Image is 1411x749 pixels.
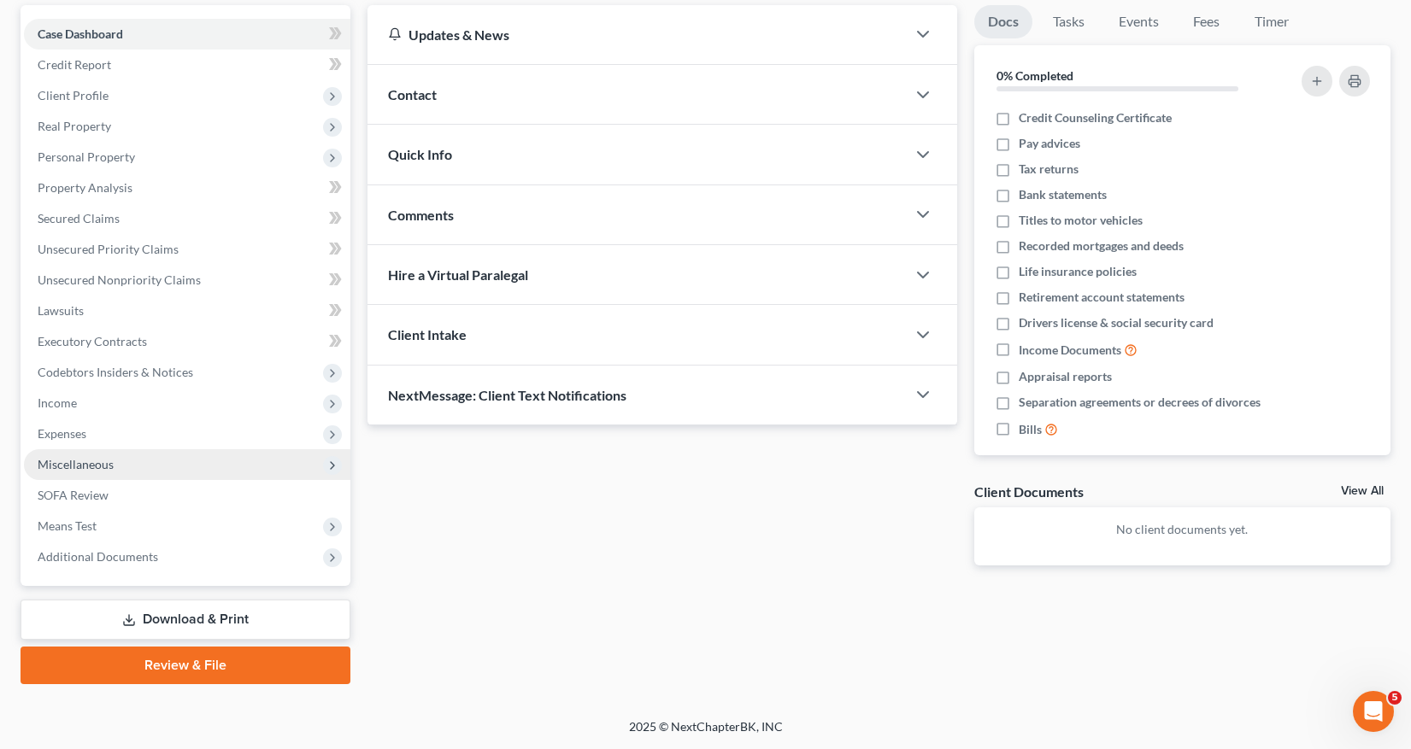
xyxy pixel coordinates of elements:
span: Comments [388,207,454,223]
span: Separation agreements or decrees of divorces [1019,394,1261,411]
span: Client Intake [388,326,467,342]
a: Events [1105,5,1173,38]
span: Secured Claims [38,211,120,225]
a: Unsecured Priority Claims [24,234,350,265]
span: Income [38,395,77,410]
span: Bills [1019,421,1042,438]
a: Executory Contracts [24,326,350,357]
a: Fees [1179,5,1234,38]
span: Drivers license & social security card [1019,314,1214,331]
a: Secured Claims [24,203,350,234]
span: Credit Report [38,57,111,72]
a: Timer [1241,5,1302,38]
span: Income Documents [1019,342,1121,359]
span: Unsecured Priority Claims [38,242,179,256]
span: Codebtors Insiders & Notices [38,365,193,379]
span: Case Dashboard [38,26,123,41]
div: Updates & News [388,26,885,44]
span: Hire a Virtual Paralegal [388,266,528,283]
span: Life insurance policies [1019,263,1137,280]
strong: 0% Completed [997,68,1073,83]
span: Lawsuits [38,303,84,318]
span: Pay advices [1019,135,1080,152]
span: Expenses [38,426,86,441]
a: Property Analysis [24,173,350,203]
span: Additional Documents [38,549,158,564]
span: Recorded mortgages and deeds [1019,237,1184,255]
a: Review & File [21,647,350,684]
a: Case Dashboard [24,19,350,50]
span: Retirement account statements [1019,289,1185,306]
span: Client Profile [38,88,109,102]
span: Unsecured Nonpriority Claims [38,272,201,287]
div: 2025 © NextChapterBK, INC [219,718,1193,749]
span: Personal Property [38,149,135,164]
span: NextMessage: Client Text Notifications [388,387,626,403]
span: Credit Counseling Certificate [1019,109,1172,126]
span: Titles to motor vehicles [1019,212,1143,229]
a: Tasks [1039,5,1098,38]
a: Docs [974,5,1032,38]
span: Real Property [38,119,111,133]
a: Unsecured Nonpriority Claims [24,265,350,296]
span: 5 [1388,691,1402,705]
iframe: Intercom live chat [1353,691,1394,732]
span: Contact [388,86,437,102]
span: Tax returns [1019,161,1079,178]
span: Means Test [38,518,97,533]
a: Credit Report [24,50,350,80]
a: Download & Print [21,600,350,640]
span: Bank statements [1019,186,1107,203]
a: View All [1341,485,1384,497]
a: SOFA Review [24,480,350,511]
p: No client documents yet. [988,521,1377,538]
span: Quick Info [388,146,452,162]
div: Client Documents [974,483,1084,500]
a: Lawsuits [24,296,350,326]
span: Miscellaneous [38,457,114,471]
span: Property Analysis [38,180,132,195]
span: SOFA Review [38,488,109,502]
span: Appraisal reports [1019,368,1112,385]
span: Executory Contracts [38,334,147,348]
